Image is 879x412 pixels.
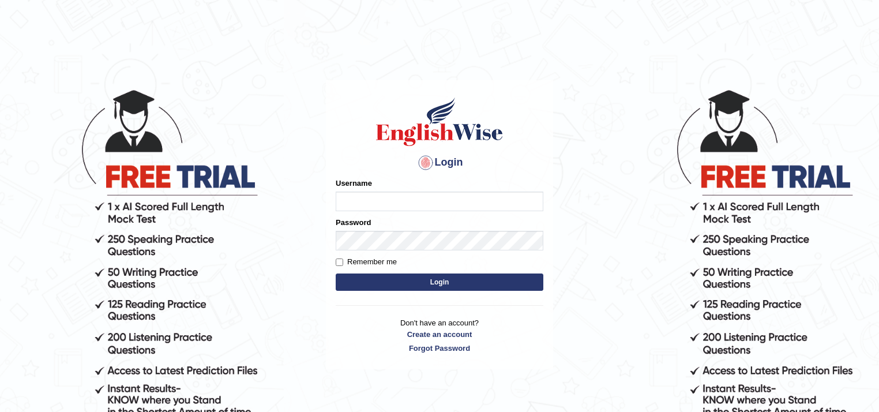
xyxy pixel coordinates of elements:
[336,274,543,291] button: Login
[336,317,543,353] p: Don't have an account?
[336,256,397,268] label: Remember me
[336,217,371,228] label: Password
[336,329,543,340] a: Create an account
[336,153,543,172] h4: Login
[336,343,543,354] a: Forgot Password
[374,96,505,148] img: Logo of English Wise sign in for intelligent practice with AI
[336,259,343,266] input: Remember me
[336,178,372,189] label: Username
